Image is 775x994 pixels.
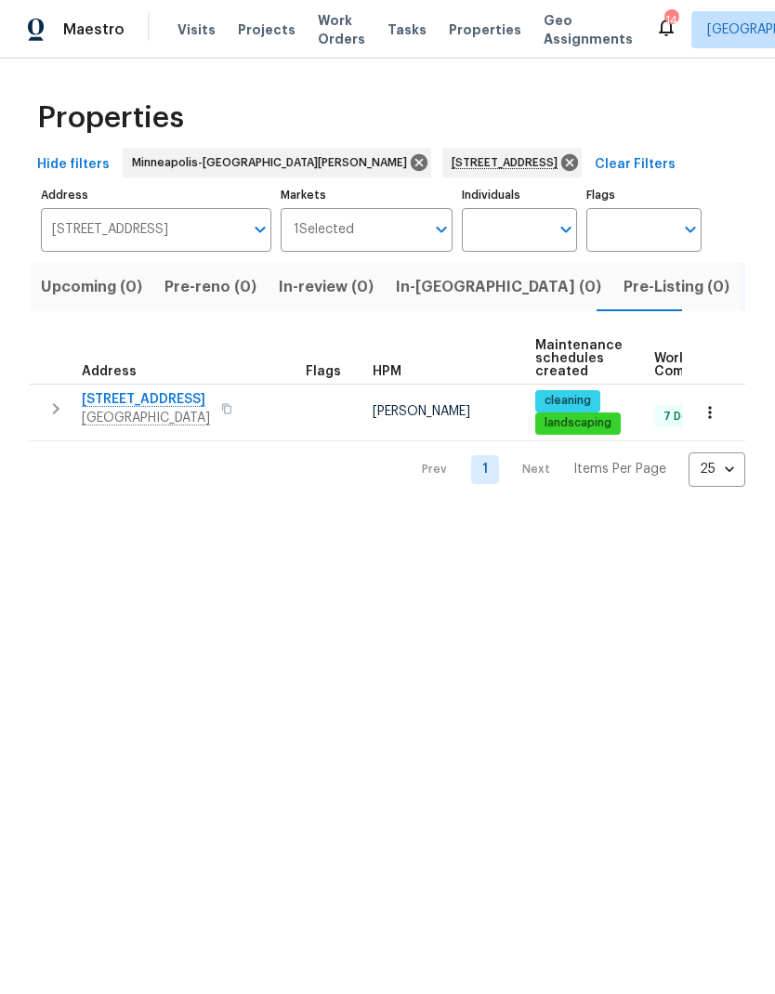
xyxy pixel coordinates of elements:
label: Address [41,190,271,201]
span: HPM [373,365,401,378]
label: Flags [586,190,702,201]
div: Minneapolis-[GEOGRAPHIC_DATA][PERSON_NAME] [123,148,431,177]
span: In-[GEOGRAPHIC_DATA] (0) [396,274,601,300]
button: Open [553,216,579,242]
label: Markets [281,190,453,201]
span: 7 Done [656,409,710,425]
span: In-review (0) [279,274,374,300]
span: Geo Assignments [544,11,633,48]
span: Work Orders [318,11,365,48]
button: Clear Filters [587,148,683,182]
span: Pre-Listing (0) [624,274,729,300]
button: Open [247,216,273,242]
span: Upcoming (0) [41,274,142,300]
span: Work Order Completion [654,352,771,378]
button: Open [428,216,454,242]
span: 1 Selected [294,222,354,238]
span: Properties [37,109,184,127]
span: Flags [306,365,341,378]
div: 14 [664,11,677,30]
span: Maestro [63,20,125,39]
span: Minneapolis-[GEOGRAPHIC_DATA][PERSON_NAME] [132,153,414,172]
span: Properties [449,20,521,39]
span: Hide filters [37,153,110,177]
span: landscaping [537,415,619,431]
span: Clear Filters [595,153,676,177]
div: [STREET_ADDRESS] [442,148,582,177]
span: Pre-reno (0) [164,274,256,300]
nav: Pagination Navigation [404,452,745,487]
div: 25 [689,445,745,493]
p: Items Per Page [573,460,666,478]
span: Projects [238,20,296,39]
span: cleaning [537,393,598,409]
span: [PERSON_NAME] [373,405,470,418]
span: Tasks [387,23,427,36]
button: Open [677,216,703,242]
label: Individuals [462,190,577,201]
button: Hide filters [30,148,117,182]
a: Goto page 1 [471,455,499,484]
span: Visits [177,20,216,39]
span: Address [82,365,137,378]
span: Maintenance schedules created [535,339,623,378]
